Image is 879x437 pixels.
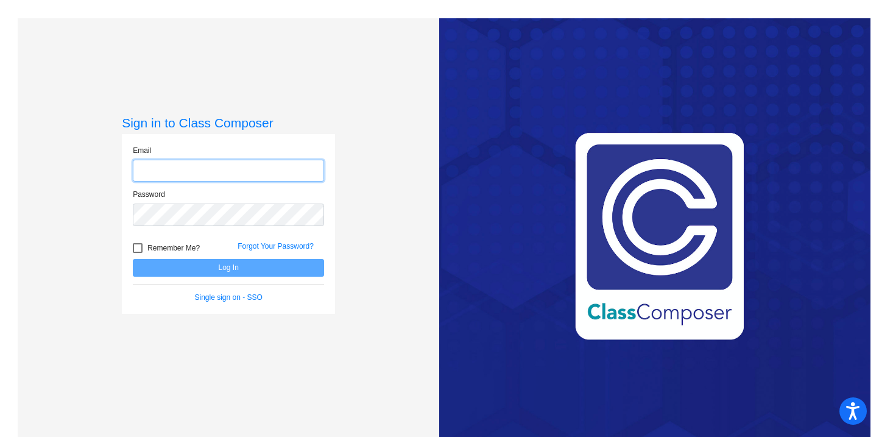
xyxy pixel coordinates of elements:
[147,241,200,255] span: Remember Me?
[133,259,324,277] button: Log In
[122,115,335,130] h3: Sign in to Class Composer
[194,293,262,302] a: Single sign on - SSO
[133,189,165,200] label: Password
[133,145,151,156] label: Email
[238,242,314,250] a: Forgot Your Password?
